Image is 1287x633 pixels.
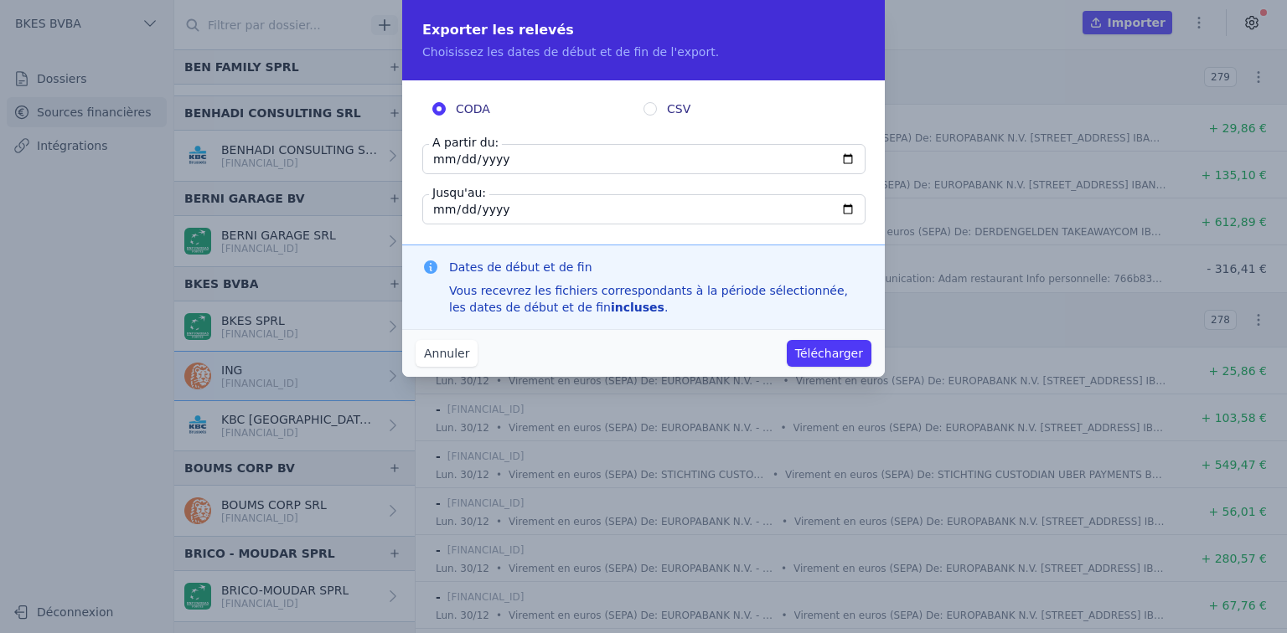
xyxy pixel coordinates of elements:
span: CODA [456,100,490,117]
h3: Dates de début et de fin [449,259,865,275]
label: CSV [643,100,855,117]
input: CODA [432,102,446,116]
p: Choisissez les dates de début et de fin de l'export. [422,44,865,60]
label: Jusqu'au: [429,184,489,201]
button: Télécharger [787,340,871,367]
button: Annuler [416,340,478,367]
h2: Exporter les relevés [422,20,865,40]
label: A partir du: [429,134,502,151]
strong: incluses [611,301,664,314]
label: CODA [432,100,643,117]
span: CSV [667,100,690,117]
div: Vous recevrez les fichiers correspondants à la période sélectionnée, les dates de début et de fin . [449,282,865,316]
input: CSV [643,102,657,116]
